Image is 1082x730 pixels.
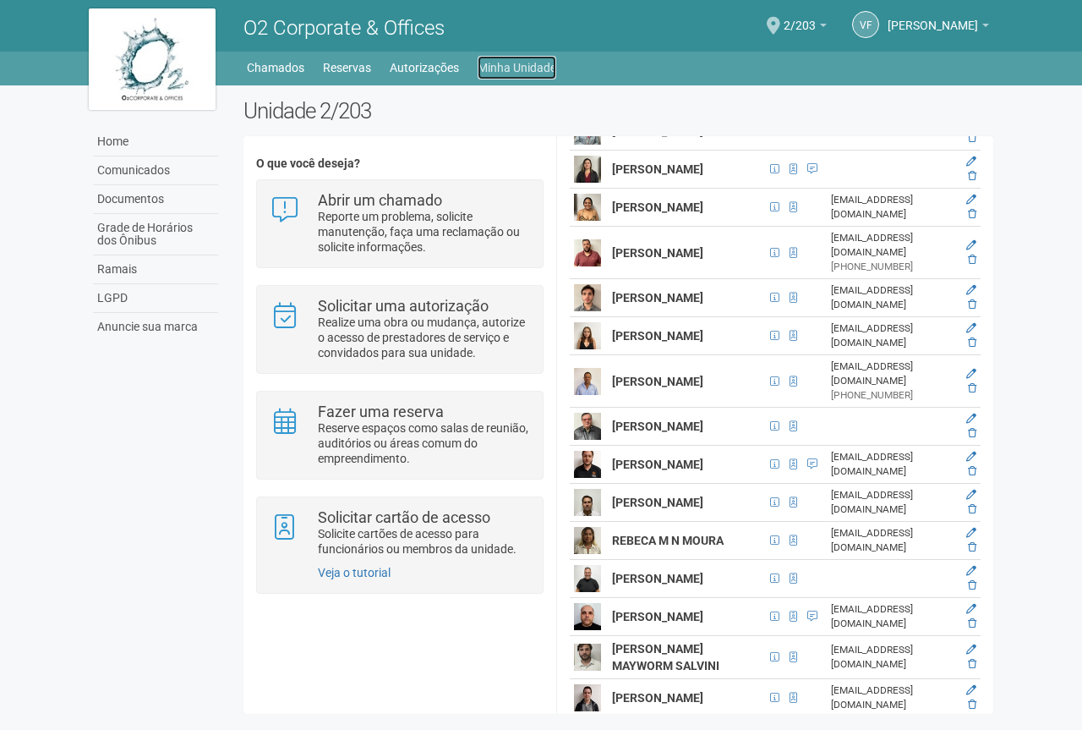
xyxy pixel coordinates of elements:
[784,3,816,32] span: 2/203
[93,214,218,255] a: Grade de Horários dos Ônibus
[831,388,952,403] div: [PHONE_NUMBER]
[831,643,952,672] div: [EMAIL_ADDRESS][DOMAIN_NAME]
[831,602,952,631] div: [EMAIL_ADDRESS][DOMAIN_NAME]
[831,260,952,274] div: [PHONE_NUMBER]
[612,610,703,623] strong: [PERSON_NAME]
[318,315,530,360] p: Realize uma obra ou mudança, autorize o acesso de prestadores de serviço e convidados para sua un...
[574,322,601,349] img: user.png
[831,321,952,350] div: [EMAIL_ADDRESS][DOMAIN_NAME]
[968,427,976,439] a: Excluir membro
[966,527,976,539] a: Editar membro
[966,239,976,251] a: Editar membro
[831,683,952,712] div: [EMAIL_ADDRESS][DOMAIN_NAME]
[888,21,989,35] a: [PERSON_NAME]
[318,566,391,579] a: Veja o tutorial
[831,283,952,312] div: [EMAIL_ADDRESS][DOMAIN_NAME]
[390,56,459,80] a: Autorizações
[574,489,601,516] img: user.png
[968,132,976,144] a: Excluir membro
[612,458,703,471] strong: [PERSON_NAME]
[612,420,703,433] strong: [PERSON_NAME]
[574,194,601,221] img: user.png
[966,413,976,425] a: Editar membro
[612,572,703,585] strong: [PERSON_NAME]
[968,579,976,591] a: Excluir membro
[612,496,703,509] strong: [PERSON_NAME]
[478,56,556,80] a: Minha Unidade
[574,451,601,478] img: user.png
[968,617,976,629] a: Excluir membro
[968,337,976,349] a: Excluir membro
[966,603,976,615] a: Editar membro
[612,534,724,547] strong: REBECA M N MOURA
[318,403,444,420] strong: Fazer uma reserva
[831,488,952,517] div: [EMAIL_ADDRESS][DOMAIN_NAME]
[574,527,601,554] img: user.png
[968,382,976,394] a: Excluir membro
[966,684,976,696] a: Editar membro
[256,157,543,170] h4: O que você deseja?
[831,193,952,222] div: [EMAIL_ADDRESS][DOMAIN_NAME]
[318,508,490,526] strong: Solicitar cartão de acesso
[318,297,489,315] strong: Solicitar uma autorização
[270,299,529,360] a: Solicitar uma autorização Realize uma obra ou mudança, autorize o acesso de prestadores de serviç...
[968,208,976,220] a: Excluir membro
[243,16,445,40] span: O2 Corporate & Offices
[966,489,976,501] a: Editar membro
[93,185,218,214] a: Documentos
[612,375,703,388] strong: [PERSON_NAME]
[966,194,976,206] a: Editar membro
[612,642,719,672] strong: [PERSON_NAME] MAYWORM SALVINI
[574,413,601,440] img: user.png
[968,254,976,266] a: Excluir membro
[93,156,218,185] a: Comunicados
[612,329,703,343] strong: [PERSON_NAME]
[966,565,976,577] a: Editar membro
[968,699,976,711] a: Excluir membro
[93,128,218,156] a: Home
[784,21,827,35] a: 2/203
[968,465,976,477] a: Excluir membro
[574,603,601,630] img: user.png
[574,565,601,592] img: user.png
[574,644,601,671] img: user.png
[93,313,218,341] a: Anuncie sua marca
[93,284,218,313] a: LGPD
[270,510,529,557] a: Solicitar cartão de acesso Solicite cartões de acesso para funcionários ou membros da unidade.
[968,503,976,515] a: Excluir membro
[968,299,976,310] a: Excluir membro
[966,368,976,380] a: Editar membro
[968,170,976,182] a: Excluir membro
[831,450,952,479] div: [EMAIL_ADDRESS][DOMAIN_NAME]
[89,8,216,110] img: logo.jpg
[247,56,304,80] a: Chamados
[831,526,952,555] div: [EMAIL_ADDRESS][DOMAIN_NAME]
[831,360,952,388] div: [EMAIL_ADDRESS][DOMAIN_NAME]
[574,156,601,183] img: user.png
[574,684,601,711] img: user.png
[966,644,976,656] a: Editar membro
[966,322,976,334] a: Editar membro
[574,239,601,266] img: user.png
[888,3,978,32] span: Vivian Félix
[968,541,976,553] a: Excluir membro
[852,11,879,38] a: VF
[318,420,530,466] p: Reserve espaços como salas de reunião, auditórios ou áreas comum do empreendimento.
[966,284,976,296] a: Editar membro
[574,284,601,311] img: user.png
[323,56,371,80] a: Reservas
[270,193,529,255] a: Abrir um chamado Reporte um problema, solicite manutenção, faça uma reclamação ou solicite inform...
[968,658,976,670] a: Excluir membro
[93,255,218,284] a: Ramais
[612,246,703,260] strong: [PERSON_NAME]
[612,162,703,176] strong: [PERSON_NAME]
[612,691,703,705] strong: [PERSON_NAME]
[966,451,976,463] a: Editar membro
[318,526,530,557] p: Solicite cartões de acesso para funcionários ou membros da unidade.
[318,209,530,255] p: Reporte um problema, solicite manutenção, faça uma reclamação ou solicite informações.
[318,191,442,209] strong: Abrir um chamado
[612,291,703,305] strong: [PERSON_NAME]
[243,98,993,123] h2: Unidade 2/203
[966,156,976,167] a: Editar membro
[574,368,601,395] img: user.png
